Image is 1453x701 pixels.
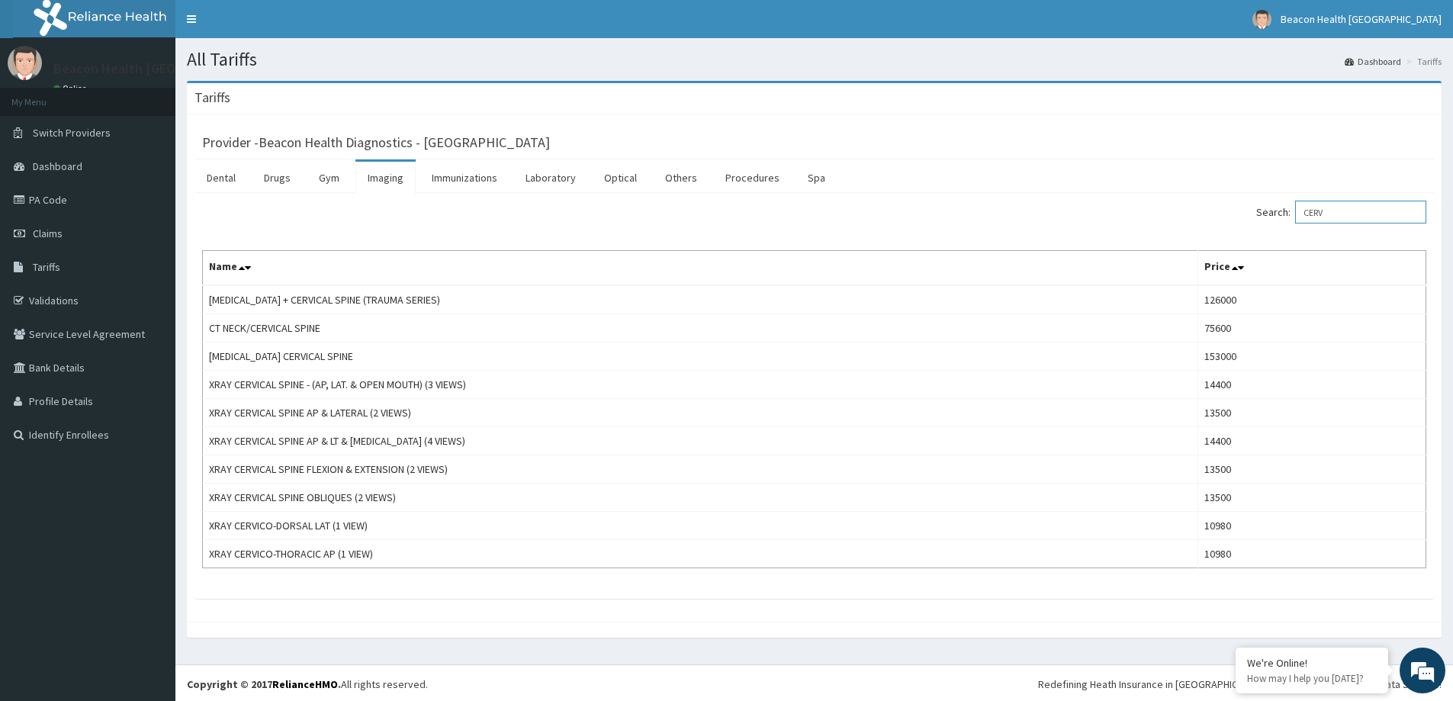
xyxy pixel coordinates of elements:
div: We're Online! [1247,656,1377,670]
div: Minimize live chat window [250,8,287,44]
a: Dashboard [1345,55,1401,68]
img: User Image [1252,10,1271,29]
td: 14400 [1198,427,1426,455]
th: Price [1198,251,1426,286]
td: XRAY CERVICAL SPINE OBLIQUES (2 VIEWS) [203,484,1198,512]
span: Claims [33,227,63,240]
span: Switch Providers [33,126,111,140]
span: Dashboard [33,159,82,173]
img: User Image [8,46,42,80]
a: Online [53,83,90,94]
td: CT NECK/CERVICAL SPINE [203,314,1198,342]
span: Beacon Health [GEOGRAPHIC_DATA] [1281,12,1442,26]
td: 75600 [1198,314,1426,342]
td: XRAY CERVICO-THORACIC AP (1 VIEW) [203,540,1198,568]
td: 13500 [1198,399,1426,427]
p: How may I help you today? [1247,672,1377,685]
td: 13500 [1198,484,1426,512]
a: Immunizations [420,162,510,194]
div: Redefining Heath Insurance in [GEOGRAPHIC_DATA] using Telemedicine and Data Science! [1038,677,1442,692]
a: Optical [592,162,649,194]
div: Chat with us now [79,85,256,105]
td: 10980 [1198,512,1426,540]
td: 10980 [1198,540,1426,568]
input: Search: [1295,201,1426,223]
td: XRAY CERVICAL SPINE AP & LATERAL (2 VIEWS) [203,399,1198,427]
a: Others [653,162,709,194]
li: Tariffs [1403,55,1442,68]
strong: Copyright © 2017 . [187,677,341,691]
label: Search: [1256,201,1426,223]
td: XRAY CERVICAL SPINE AP & LT & [MEDICAL_DATA] (4 VIEWS) [203,427,1198,455]
a: RelianceHMO [272,677,338,691]
td: 13500 [1198,455,1426,484]
td: 14400 [1198,371,1426,399]
a: Imaging [355,162,416,194]
a: Dental [194,162,248,194]
th: Name [203,251,1198,286]
td: XRAY CERVICAL SPINE FLEXION & EXTENSION (2 VIEWS) [203,455,1198,484]
a: Drugs [252,162,303,194]
textarea: Type your message and hit 'Enter' [8,416,291,470]
td: [MEDICAL_DATA] CERVICAL SPINE [203,342,1198,371]
a: Spa [796,162,837,194]
a: Gym [307,162,352,194]
a: Laboratory [513,162,588,194]
td: 153000 [1198,342,1426,371]
img: d_794563401_company_1708531726252_794563401 [28,76,62,114]
p: Beacon Health [GEOGRAPHIC_DATA] [53,62,272,76]
td: [MEDICAL_DATA] + CERVICAL SPINE (TRAUMA SERIES) [203,285,1198,314]
td: 126000 [1198,285,1426,314]
a: Procedures [713,162,792,194]
td: XRAY CERVICO-DORSAL LAT (1 VIEW) [203,512,1198,540]
h3: Provider - Beacon Health Diagnostics - [GEOGRAPHIC_DATA] [202,136,550,150]
span: Tariffs [33,260,60,274]
h3: Tariffs [194,91,230,105]
span: We're online! [88,192,211,346]
td: XRAY CERVICAL SPINE - (AP, LAT. & OPEN MOUTH) (3 VIEWS) [203,371,1198,399]
h1: All Tariffs [187,50,1442,69]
